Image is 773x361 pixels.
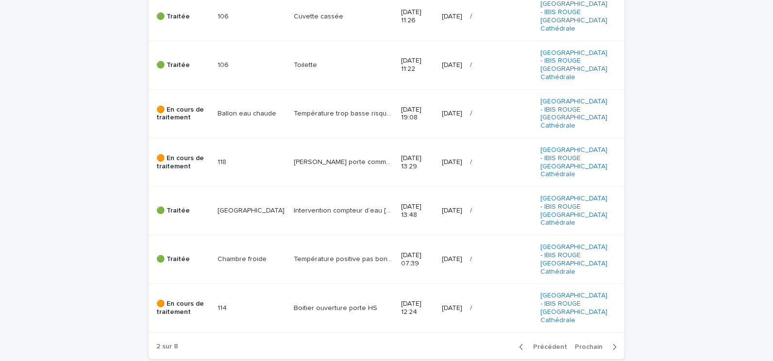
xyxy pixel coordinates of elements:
[540,243,609,276] a: [GEOGRAPHIC_DATA] - IBIS ROUGE [GEOGRAPHIC_DATA] Cathédrale
[149,235,624,284] tr: 🟢 TraitéeChambre froideChambre froide Température positive pas bonnePositif température pas bonne...
[470,59,474,69] p: /
[294,205,395,215] p: Intervention compteur d'eau lundi
[149,89,624,138] tr: 🟠 En cours de traitementBallon eau chaudeBallon eau chaude Température trop basse risque sanitair...
[540,195,609,227] a: [GEOGRAPHIC_DATA] - IBIS ROUGE [GEOGRAPHIC_DATA] Cathédrale
[571,343,624,351] button: Prochain
[401,251,434,268] p: [DATE] 07:39
[218,59,231,69] p: 106
[540,98,609,130] a: [GEOGRAPHIC_DATA] - IBIS ROUGE [GEOGRAPHIC_DATA] Cathédrale
[401,106,434,122] p: [DATE] 19:08
[540,292,607,323] font: [GEOGRAPHIC_DATA] - IBIS ROUGE [GEOGRAPHIC_DATA] Cathédrale
[149,138,624,186] tr: 🟠 En cours de traitement118118 [PERSON_NAME] porte communicante très difficile à ouvrir[PERSON_NA...
[156,207,210,215] p: 🟢 Traitée
[470,253,474,263] p: /
[401,8,434,25] p: [DATE] 11:26
[218,302,229,312] p: 114
[511,343,571,351] button: Précédent
[442,158,462,166] p: [DATE]
[540,49,609,82] a: [GEOGRAPHIC_DATA] - IBIS ROUGE [GEOGRAPHIC_DATA] Cathédrale
[540,147,607,178] font: [GEOGRAPHIC_DATA] - IBIS ROUGE [GEOGRAPHIC_DATA] Cathédrale
[156,61,210,69] p: 🟢 Traitée
[156,13,210,21] p: 🟢 Traitée
[294,59,319,69] p: Toilette
[401,203,434,219] p: [DATE] 13:48
[156,255,210,263] p: 🟢 Traitée
[294,11,345,21] p: Cuvette cassée
[540,98,607,129] font: [GEOGRAPHIC_DATA] - IBIS ROUGE [GEOGRAPHIC_DATA] Cathédrale
[294,108,395,118] p: Température trop basse risque sanitaire
[442,207,462,215] p: [DATE]
[470,108,474,118] p: /
[527,344,567,350] span: Précédent
[149,284,624,332] tr: 🟠 En cours de traitement114114 Boitier ouverture porte HSBoitier ouverture porte HS [DATE] 12:24[...
[156,106,210,122] p: 🟠 En cours de traitement
[218,11,231,21] p: 106
[575,344,608,350] span: Prochain
[294,253,395,263] p: Température positive pas bonne
[540,292,609,324] a: [GEOGRAPHIC_DATA] - IBIS ROUGE [GEOGRAPHIC_DATA] Cathédrale
[218,108,278,118] p: Ballon eau chaude
[470,302,474,312] p: /
[149,335,186,359] p: 2 sur 8
[540,244,607,275] font: [GEOGRAPHIC_DATA] - IBIS ROUGE [GEOGRAPHIC_DATA] Cathédrale
[156,300,210,316] p: 🟠 En cours de traitement
[294,302,379,312] p: Boitier ouverture porte HS
[401,154,434,171] p: [DATE] 13:29
[470,156,474,166] p: /
[149,187,624,235] tr: 🟢 Traitée[GEOGRAPHIC_DATA][GEOGRAPHIC_DATA] Intervention compteur d’eau [DATE]Intervention compte...
[470,11,474,21] p: /
[442,110,462,118] p: [DATE]
[442,304,462,312] p: [DATE]
[540,49,607,81] font: [GEOGRAPHIC_DATA] - IBIS ROUGE [GEOGRAPHIC_DATA] Cathédrale
[442,61,462,69] p: [DATE]
[294,156,395,166] p: Verrou porte communicante très difficile à ouvrir
[401,57,434,73] p: [DATE] 11:22
[149,41,624,89] tr: 🟢 Traitée106106 ToiletteToilette [DATE] 11:22[DATE]// [GEOGRAPHIC_DATA] - IBIS ROUGE [GEOGRAPHIC_...
[540,0,607,32] font: [GEOGRAPHIC_DATA] - IBIS ROUGE [GEOGRAPHIC_DATA] Cathédrale
[156,154,210,171] p: 🟠 En cours de traitement
[218,156,228,166] p: 118
[218,253,269,263] p: Chambre froide
[218,205,286,215] p: [GEOGRAPHIC_DATA]
[540,195,607,226] font: [GEOGRAPHIC_DATA] - IBIS ROUGE [GEOGRAPHIC_DATA] Cathédrale
[442,13,462,21] p: [DATE]
[470,205,474,215] p: /
[442,255,462,263] p: [DATE]
[540,146,609,179] a: [GEOGRAPHIC_DATA] - IBIS ROUGE [GEOGRAPHIC_DATA] Cathédrale
[401,300,434,316] p: [DATE] 12:24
